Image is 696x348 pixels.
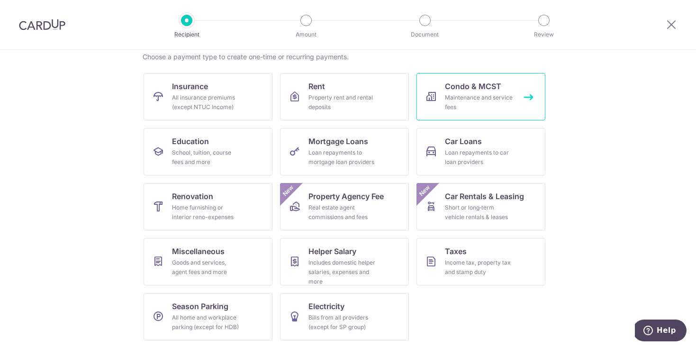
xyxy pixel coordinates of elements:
a: RenovationHome furnishing or interior reno-expenses [144,183,272,230]
span: Condo & MCST [445,81,501,92]
div: Bills from all providers (except for SP group) [308,313,377,332]
div: All home and workplace parking (except for HDB) [172,313,240,332]
span: Electricity [308,301,344,312]
div: Maintenance and service fees [445,93,513,112]
span: Rent [308,81,325,92]
div: Includes domestic helper salaries, expenses and more [308,258,377,286]
span: Season Parking [172,301,228,312]
div: Loan repayments to mortgage loan providers [308,148,377,167]
iframe: Opens a widget where you can find more information [635,320,687,343]
img: CardUp [19,19,65,30]
span: Education [172,136,209,147]
a: Mortgage LoansLoan repayments to mortgage loan providers [280,128,409,175]
a: Condo & MCSTMaintenance and service fees [416,73,545,120]
span: Car Loans [445,136,482,147]
a: Helper SalaryIncludes domestic helper salaries, expenses and more [280,238,409,285]
a: EducationSchool, tuition, course fees and more [144,128,272,175]
div: Income tax, property tax and stamp duty [445,258,513,277]
p: Document [390,30,460,39]
span: New [280,183,296,199]
a: RentProperty rent and rental deposits [280,73,409,120]
div: Real estate agent commissions and fees [308,203,377,222]
p: Review [509,30,579,39]
span: Mortgage Loans [308,136,368,147]
span: Helper Salary [308,246,356,257]
a: InsuranceAll insurance premiums (except NTUC Income) [144,73,272,120]
a: TaxesIncome tax, property tax and stamp duty [416,238,545,285]
p: Recipient [152,30,222,39]
div: All insurance premiums (except NTUC Income) [172,93,240,112]
div: Loan repayments to car loan providers [445,148,513,167]
div: Property rent and rental deposits [308,93,377,112]
span: Property Agency Fee [308,191,384,202]
span: Miscellaneous [172,246,225,257]
span: New [416,183,432,199]
p: Amount [271,30,341,39]
a: ElectricityBills from all providers (except for SP group) [280,293,409,340]
div: Goods and services, agent fees and more [172,258,240,277]
span: Insurance [172,81,208,92]
a: Car Rentals & LeasingShort or long‑term vehicle rentals & leasesNew [416,183,545,230]
div: School, tuition, course fees and more [172,148,240,167]
div: Short or long‑term vehicle rentals & leases [445,203,513,222]
span: Car Rentals & Leasing [445,191,524,202]
a: MiscellaneousGoods and services, agent fees and more [144,238,272,285]
span: Renovation [172,191,213,202]
a: Car LoansLoan repayments to car loan providers [416,128,545,175]
a: Season ParkingAll home and workplace parking (except for HDB) [144,293,272,340]
span: Taxes [445,246,467,257]
div: Home furnishing or interior reno-expenses [172,203,240,222]
div: Choose a payment type to create one-time or recurring payments. [143,52,554,62]
a: Property Agency FeeReal estate agent commissions and feesNew [280,183,409,230]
